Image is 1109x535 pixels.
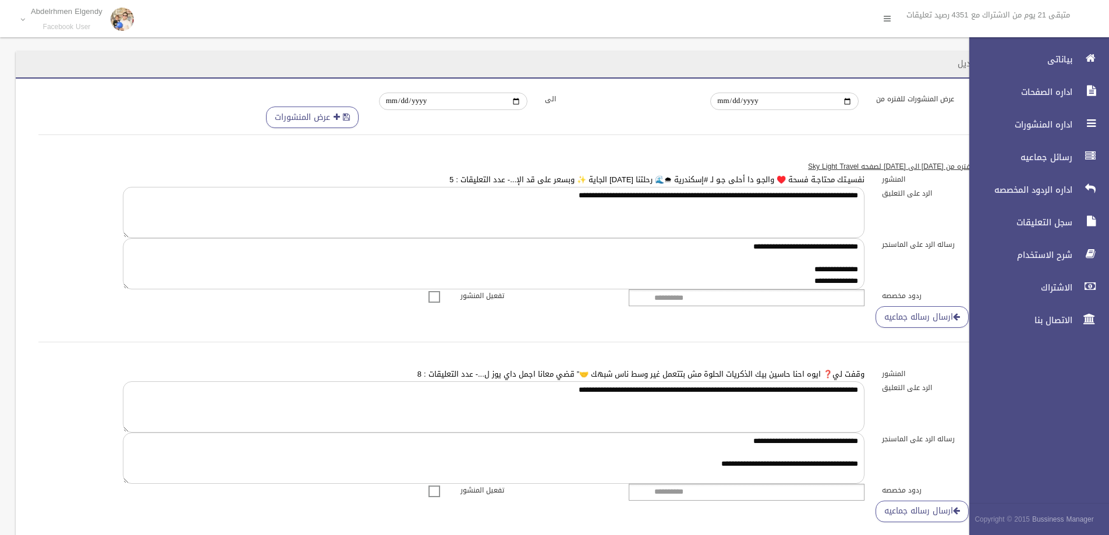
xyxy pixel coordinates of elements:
a: الاتصال بنا [959,307,1109,333]
span: الاتصال بنا [959,314,1076,326]
a: نفسيـتك محتاجـة فسحة ♥️ والجـو دا أحلى جـو لـ #إسكندرية 🌧🌊 رحلتنا [DATE] الجاية ✨ وبسعر على قد ال... [449,172,864,187]
span: اداره الصفحات [959,86,1076,98]
label: رساله الرد على الماسنجر [873,433,1042,445]
label: الرد على التعليق [873,381,1042,394]
a: سجل التعليقات [959,210,1109,235]
a: الاشتراك [959,275,1109,300]
span: رسائل جماعيه [959,151,1076,163]
a: رسائل جماعيه [959,144,1109,170]
label: الى [536,93,702,105]
a: بياناتى [959,47,1109,72]
a: اداره الصفحات [959,79,1109,105]
span: شرح الاستخدام [959,249,1076,261]
label: تفعيل المنشور [452,289,621,302]
u: قائمه ب 50 منشور للفتره من [DATE] الى [DATE] لصفحه Sky Light Travel [808,160,1033,173]
span: اداره المنشورات [959,119,1076,130]
button: عرض المنشورات [266,107,359,128]
span: Copyright © 2015 [975,513,1030,526]
span: سجل التعليقات [959,217,1076,228]
label: عرض المنشورات للفتره من [867,93,1033,105]
span: اداره الردود المخصصه [959,184,1076,196]
a: اداره الردود المخصصه [959,177,1109,203]
p: Abdelrhmen Elgendy [31,7,102,16]
label: تفعيل المنشور [452,484,621,497]
label: المنشور [873,367,1042,380]
label: ردود مخصصه [873,289,1042,302]
span: الاشتراك [959,282,1076,293]
label: المنشور [873,173,1042,186]
a: ارسال رساله جماعيه [876,501,969,522]
a: شرح الاستخدام [959,242,1109,268]
label: الرد على التعليق [873,187,1042,200]
a: اداره المنشورات [959,112,1109,137]
strong: Bussiness Manager [1032,513,1094,526]
label: رساله الرد على الماسنجر [873,238,1042,251]
header: اداره المنشورات / تعديل [944,52,1056,75]
span: بياناتى [959,54,1076,65]
a: ارسال رساله جماعيه [876,306,969,328]
small: Facebook User [31,23,102,31]
label: ردود مخصصه [873,484,1042,497]
a: وقفت لي❓ ايوه احنا حاسين بيك الذكريات الحلوة مش بتتعمل غير وسط ناس شبهك 🤝” قضي معانا اجمل داي يوز... [417,367,864,381]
